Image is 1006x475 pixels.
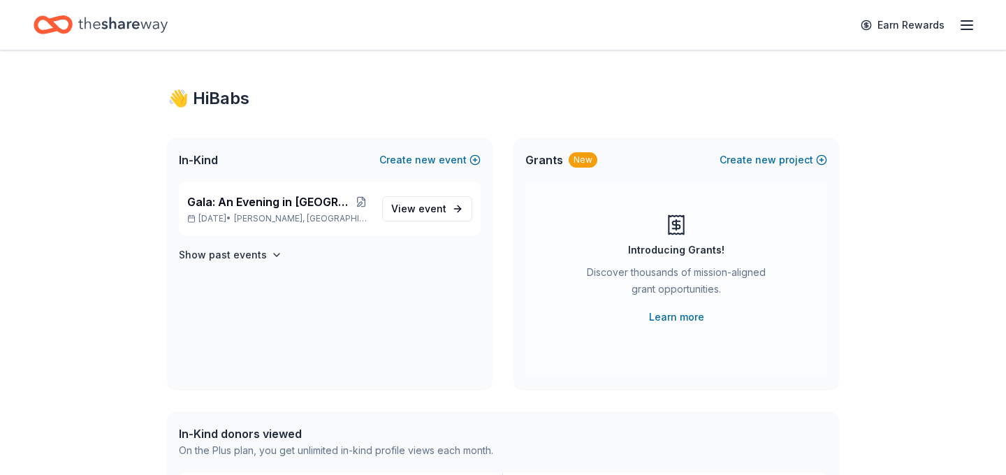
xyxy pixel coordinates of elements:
[628,242,724,258] div: Introducing Grants!
[179,247,282,263] button: Show past events
[720,152,827,168] button: Createnewproject
[581,264,771,303] div: Discover thousands of mission-aligned grant opportunities.
[179,425,493,442] div: In-Kind donors viewed
[379,152,481,168] button: Createnewevent
[525,152,563,168] span: Grants
[34,8,168,41] a: Home
[168,87,838,110] div: 👋 Hi Babs
[415,152,436,168] span: new
[187,213,371,224] p: [DATE] •
[382,196,472,221] a: View event
[179,442,493,459] div: On the Plus plan, you get unlimited in-kind profile views each month.
[234,213,371,224] span: [PERSON_NAME], [GEOGRAPHIC_DATA]
[179,247,267,263] h4: Show past events
[187,193,351,210] span: Gala: An Evening in [GEOGRAPHIC_DATA]
[755,152,776,168] span: new
[649,309,704,326] a: Learn more
[569,152,597,168] div: New
[179,152,218,168] span: In-Kind
[418,203,446,214] span: event
[391,200,446,217] span: View
[852,13,953,38] a: Earn Rewards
